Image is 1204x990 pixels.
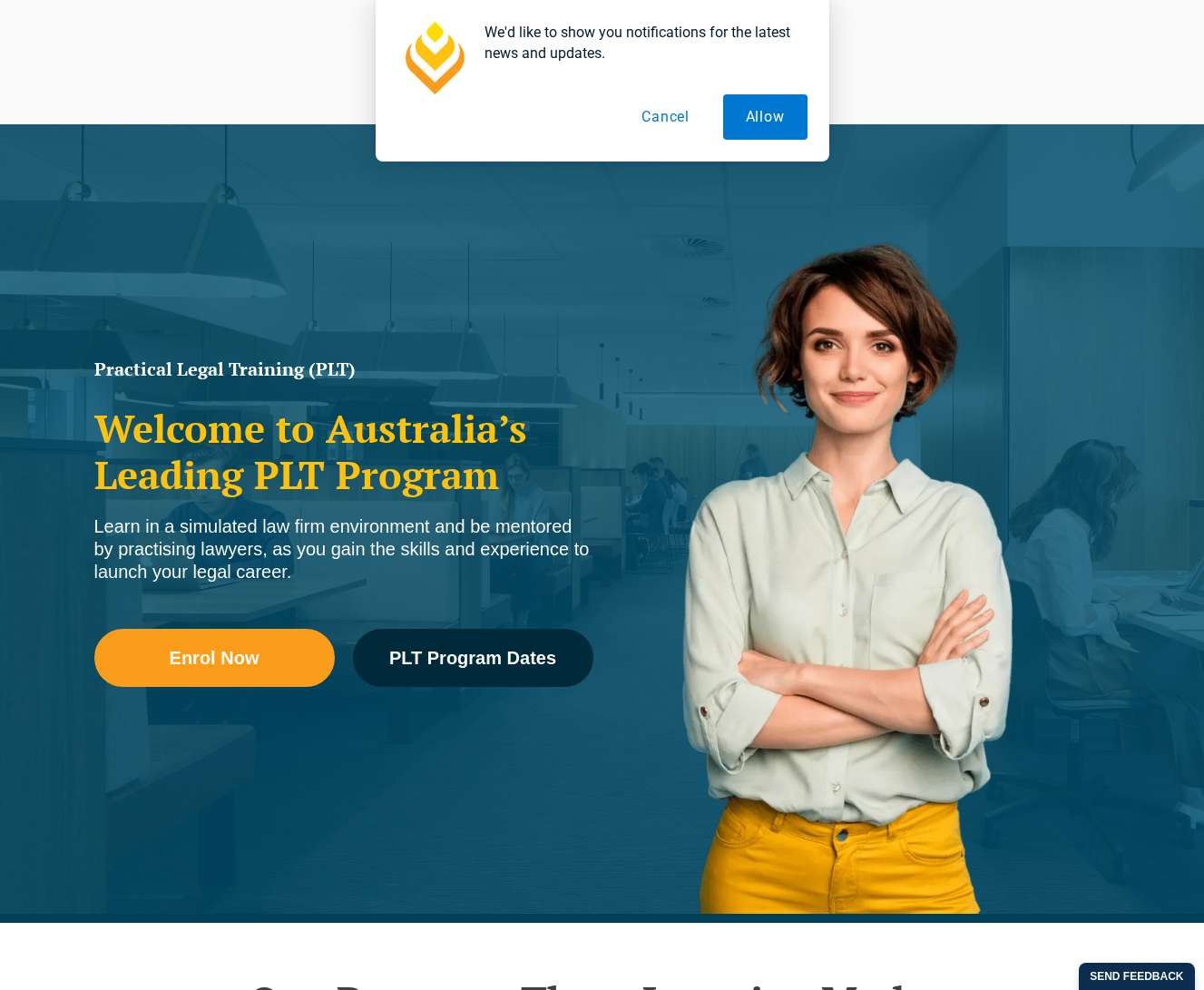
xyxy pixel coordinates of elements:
[170,649,259,667] span: Enrol Now
[389,649,556,667] span: PLT Program Dates
[94,406,593,497] h2: Welcome to Australia’s Leading PLT Program
[470,22,808,64] div: We'd like to show you notifications for the latest news and updates.
[94,515,593,583] div: Learn in a simulated law firm environment and be mentored by practising lawyers, as you gain the ...
[397,22,470,94] img: notification icon
[353,629,593,687] a: PLT Program Dates
[94,360,593,378] h1: Practical Legal Training (PLT)
[94,629,335,687] a: Enrol Now
[619,94,712,140] button: Cancel
[723,94,808,140] button: Allow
